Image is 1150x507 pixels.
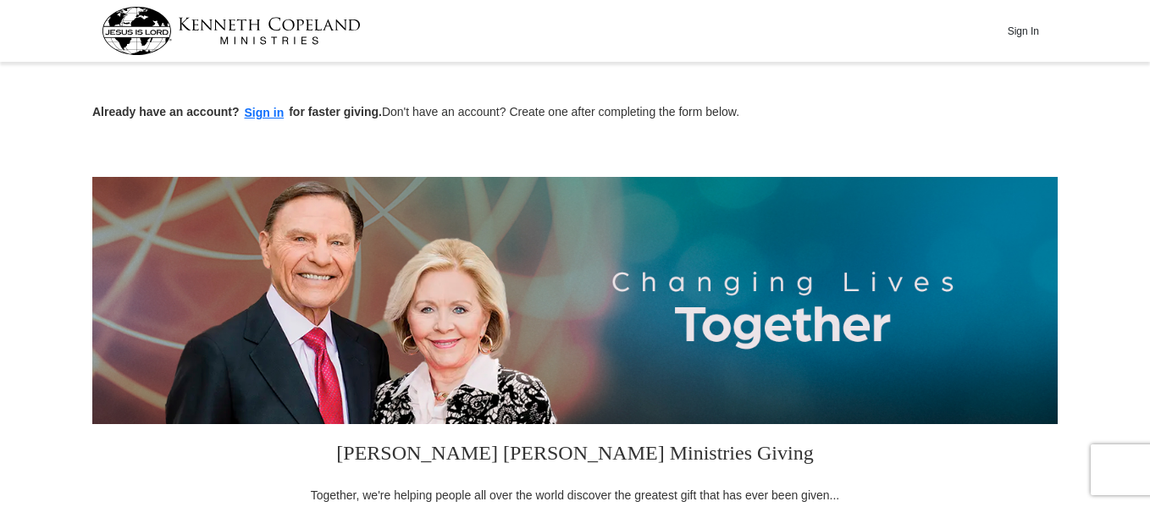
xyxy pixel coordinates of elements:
[102,7,361,55] img: kcm-header-logo.svg
[300,424,850,487] h3: [PERSON_NAME] [PERSON_NAME] Ministries Giving
[240,103,290,123] button: Sign in
[92,105,382,118] strong: Already have an account? for faster giving.
[998,18,1048,44] button: Sign In
[92,103,1058,123] p: Don't have an account? Create one after completing the form below.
